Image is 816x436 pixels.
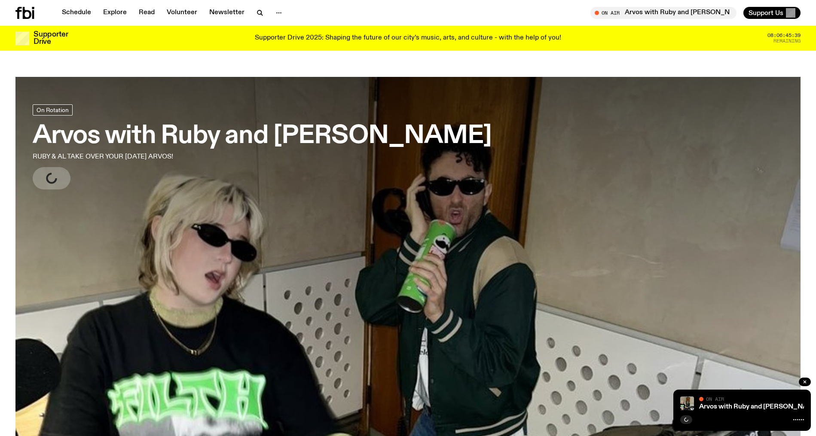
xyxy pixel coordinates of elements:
[33,104,73,116] a: On Rotation
[590,7,737,19] button: On AirArvos with Ruby and [PERSON_NAME]
[33,104,492,189] a: Arvos with Ruby and [PERSON_NAME]RUBY & AL TAKE OVER YOUR [DATE] ARVOS!
[33,152,253,162] p: RUBY & AL TAKE OVER YOUR [DATE] ARVOS!
[767,33,801,38] span: 08:06:45:39
[255,34,561,42] p: Supporter Drive 2025: Shaping the future of our city’s music, arts, and culture - with the help o...
[773,39,801,43] span: Remaining
[204,7,250,19] a: Newsletter
[162,7,202,19] a: Volunteer
[33,124,492,148] h3: Arvos with Ruby and [PERSON_NAME]
[34,31,68,46] h3: Supporter Drive
[743,7,801,19] button: Support Us
[749,9,783,17] span: Support Us
[98,7,132,19] a: Explore
[706,396,724,402] span: On Air
[134,7,160,19] a: Read
[37,107,69,113] span: On Rotation
[57,7,96,19] a: Schedule
[680,396,694,410] img: Ruby wears a Collarbones t shirt and pretends to play the DJ decks, Al sings into a pringles can....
